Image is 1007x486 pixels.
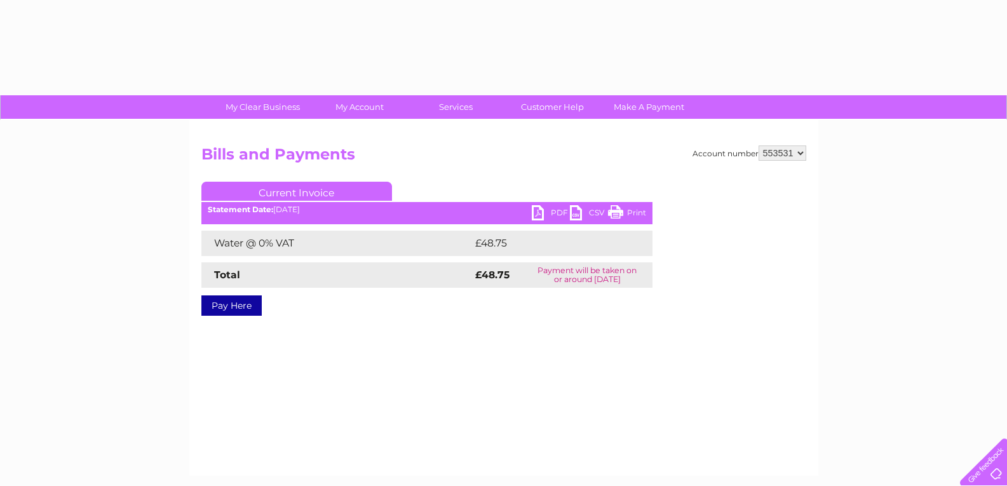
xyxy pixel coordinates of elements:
a: CSV [570,205,608,224]
strong: Total [214,269,240,281]
td: Payment will be taken on or around [DATE] [522,262,652,288]
a: Customer Help [500,95,605,119]
td: £48.75 [472,231,626,256]
h2: Bills and Payments [201,145,806,170]
td: Water @ 0% VAT [201,231,472,256]
a: Print [608,205,646,224]
a: My Account [307,95,412,119]
div: Account number [693,145,806,161]
strong: £48.75 [475,269,510,281]
a: PDF [532,205,570,224]
a: Services [403,95,508,119]
a: Current Invoice [201,182,392,201]
a: Pay Here [201,295,262,316]
b: Statement Date: [208,205,273,214]
a: My Clear Business [210,95,315,119]
a: Make A Payment [597,95,701,119]
div: [DATE] [201,205,652,214]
